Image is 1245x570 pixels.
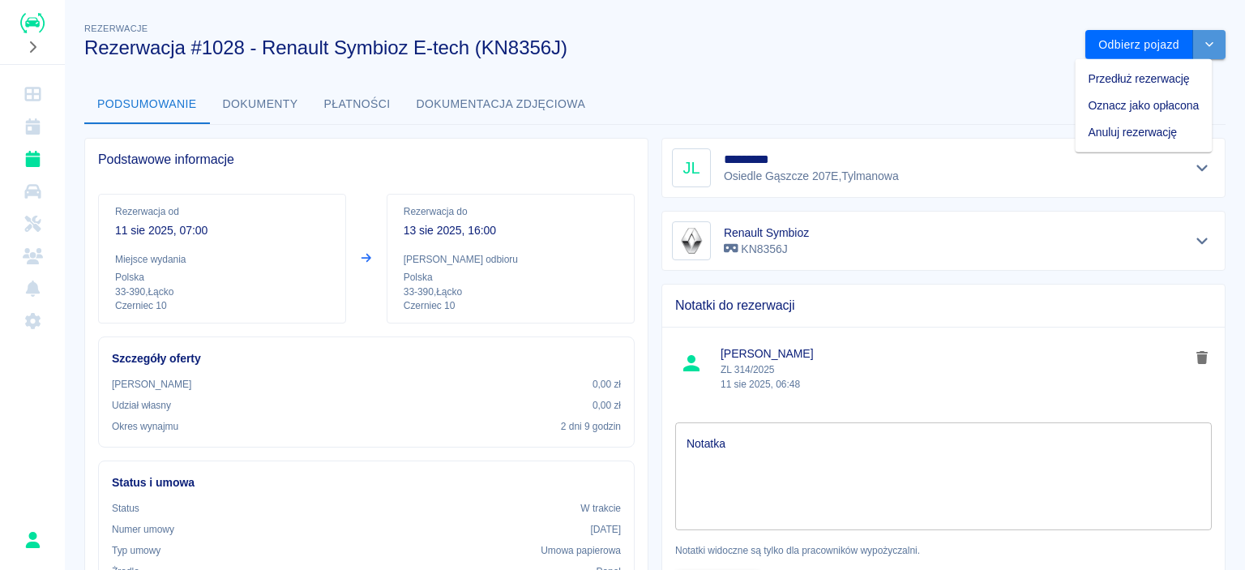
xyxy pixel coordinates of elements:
[675,225,708,257] img: Image
[593,398,621,413] p: 0,00 zł
[1193,30,1226,60] button: drop-down
[112,501,139,516] p: Status
[721,345,1190,362] span: [PERSON_NAME]
[84,36,1072,59] h3: Rezerwacja #1028 - Renault Symbioz E-tech (KN8356J)
[6,143,58,175] a: Rezerwacje
[404,252,618,267] p: [PERSON_NAME] odbioru
[541,543,621,558] p: Umowa papierowa
[115,285,329,299] p: 33-390 , Łącko
[6,175,58,208] a: Flota
[721,377,1190,392] p: 11 sie 2025, 06:48
[112,522,174,537] p: Numer umowy
[6,240,58,272] a: Klienci
[115,252,329,267] p: Miejsce wydania
[724,225,809,241] h6: Renault Symbioz
[15,523,49,557] button: Wiktor Hryc
[590,522,621,537] p: [DATE]
[20,36,45,58] button: Rozwiń nawigację
[404,285,618,299] p: 33-390 , Łącko
[672,148,711,187] div: JL
[112,543,160,558] p: Typ umowy
[6,208,58,240] a: Serwisy
[1085,30,1193,60] button: Odbierz pojazd
[115,204,329,219] p: Rezerwacja od
[112,474,621,491] h6: Status i umowa
[6,305,58,337] a: Ustawienia
[112,398,171,413] p: Udział własny
[112,350,621,367] h6: Szczegóły oferty
[20,13,45,33] img: Renthelp
[84,85,210,124] button: Podsumowanie
[1189,229,1216,252] button: Pokaż szczegóły
[1075,92,1212,119] li: Oznacz jako opłacona
[6,110,58,143] a: Kalendarz
[98,152,635,168] span: Podstawowe informacje
[593,377,621,392] p: 0,00 zł
[210,85,311,124] button: Dokumenty
[724,168,901,185] p: Osiedle Gąszcze 207E , Tylmanowa
[675,298,1212,314] span: Notatki do rezerwacji
[1190,347,1214,368] button: delete note
[1075,119,1212,146] li: Anuluj rezerwację
[1189,156,1216,179] button: Pokaż szczegóły
[561,419,621,434] p: 2 dni 9 godzin
[6,78,58,110] a: Dashboard
[6,272,58,305] a: Powiadomienia
[115,299,329,313] p: Czerniec 10
[580,501,621,516] p: W trakcie
[84,24,148,33] span: Rezerwacje
[675,543,1212,558] p: Notatki widoczne są tylko dla pracowników wypożyczalni.
[311,85,404,124] button: Płatności
[724,241,809,258] p: KN8356J
[112,377,191,392] p: [PERSON_NAME]
[404,85,599,124] button: Dokumentacja zdjęciowa
[721,362,1190,392] p: ZL 314/2025
[115,270,329,285] p: Polska
[404,222,618,239] p: 13 sie 2025, 16:00
[112,419,178,434] p: Okres wynajmu
[404,270,618,285] p: Polska
[115,222,329,239] p: 11 sie 2025, 07:00
[404,299,618,313] p: Czerniec 10
[404,204,618,219] p: Rezerwacja do
[1075,66,1212,92] li: Przedłuż rezerwację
